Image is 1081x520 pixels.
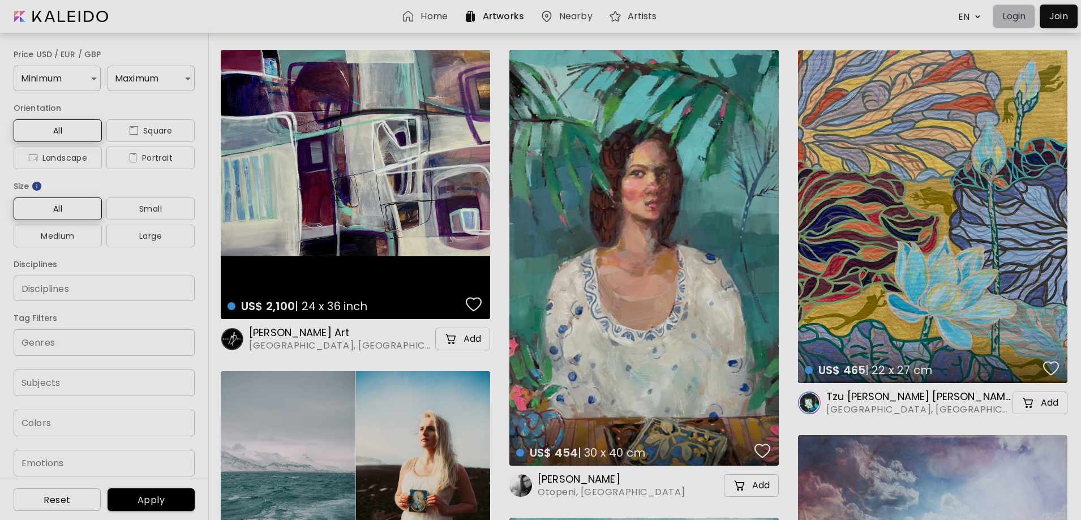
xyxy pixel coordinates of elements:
[1040,5,1078,28] a: Join
[106,147,195,169] button: iconPortrait
[23,202,93,216] span: All
[752,440,773,462] button: favorites
[509,50,779,466] a: US$ 454| 30 x 40 cmfavoriteshttps://cdn.kaleido.art/CDN/Artwork/172053/Primary/medium.webp?update...
[1022,396,1035,410] img: cart-icon
[733,479,747,492] img: cart-icon
[249,326,433,339] h6: [PERSON_NAME] Art
[108,66,195,91] div: Maximum
[993,5,1035,28] button: Login
[826,390,1010,403] h6: Tzu [PERSON_NAME] [PERSON_NAME]
[106,119,195,142] button: iconSquare
[826,403,1010,416] span: [GEOGRAPHIC_DATA], [GEOGRAPHIC_DATA]
[23,494,92,506] span: Reset
[14,66,101,91] div: Minimum
[129,126,139,135] img: icon
[483,12,524,21] h6: Artworks
[115,202,186,216] span: Small
[106,225,195,247] button: Large
[14,48,195,61] h6: Price USD / EUR / GBP
[401,10,452,23] a: Home
[115,151,186,165] span: Portrait
[798,50,1067,383] a: US$ 465| 22 x 27 cmfavoriteshttps://cdn.kaleido.art/CDN/Artwork/174796/Primary/medium.webp?update...
[608,10,662,23] a: Artists
[421,12,447,21] h6: Home
[444,332,458,346] img: cart-icon
[128,153,138,162] img: icon
[1040,357,1062,380] button: favorites
[724,474,779,497] button: cart-iconAdd
[106,197,195,220] button: Small
[1002,10,1026,23] p: Login
[241,298,295,314] span: US$ 2,100
[805,363,1040,377] h4: | 22 x 27 cm
[108,488,195,511] button: Apply
[14,225,102,247] button: Medium
[14,311,195,325] h6: Tag Filters
[540,10,597,23] a: Nearby
[14,197,102,220] button: All
[752,480,770,491] h5: Add
[115,229,186,243] span: Large
[14,179,195,193] h6: Size
[14,147,102,169] button: iconLandscape
[818,362,865,378] span: US$ 465
[972,11,984,22] img: arrow down
[1013,392,1067,414] button: cart-iconAdd
[538,472,685,486] h6: [PERSON_NAME]
[14,257,195,271] h6: Disciplines
[23,151,93,165] span: Landscape
[221,50,490,319] a: US$ 2,100| 24 x 36 inchfavoriteshttps://cdn.kaleido.art/CDN/Artwork/174292/Primary/medium.webp?up...
[117,494,186,506] span: Apply
[993,5,1040,28] a: Login
[23,124,93,137] span: All
[228,299,462,313] h4: | 24 x 36 inch
[14,488,101,511] button: Reset
[538,486,685,498] span: Otopeni, [GEOGRAPHIC_DATA]
[23,229,93,243] span: Medium
[1041,397,1058,409] h5: Add
[14,119,102,142] button: All
[28,153,38,162] img: icon
[435,328,490,350] button: cart-iconAdd
[14,101,195,115] h6: Orientation
[463,293,484,316] button: favorites
[115,124,186,137] span: Square
[464,333,481,345] h5: Add
[221,326,490,352] a: [PERSON_NAME] Art[GEOGRAPHIC_DATA], [GEOGRAPHIC_DATA]cart-iconAdd
[31,181,42,192] img: info
[530,445,578,461] span: US$ 454
[798,390,1067,416] a: Tzu [PERSON_NAME] [PERSON_NAME][GEOGRAPHIC_DATA], [GEOGRAPHIC_DATA]cart-iconAdd
[628,12,657,21] h6: Artists
[249,339,433,352] span: [GEOGRAPHIC_DATA], [GEOGRAPHIC_DATA]
[509,472,779,498] a: [PERSON_NAME]Otopeni, [GEOGRAPHIC_DATA]cart-iconAdd
[516,445,751,460] h4: | 30 x 40 cm
[464,10,529,23] a: Artworks
[559,12,593,21] h6: Nearby
[953,7,972,27] div: EN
